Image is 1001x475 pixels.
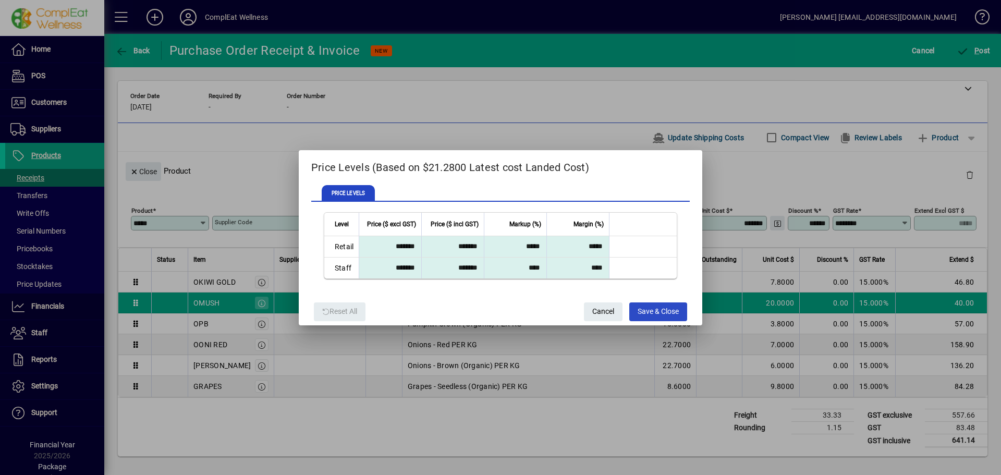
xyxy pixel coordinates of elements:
span: PRICE LEVELS [322,185,375,202]
span: Markup (%) [509,218,541,230]
span: Level [335,218,349,230]
span: Cancel [592,303,614,320]
button: Cancel [584,302,622,321]
button: Save & Close [629,302,687,321]
span: Price ($ incl GST) [431,218,479,230]
span: Price ($ excl GST) [367,218,416,230]
span: Margin (%) [573,218,604,230]
span: Save & Close [638,303,679,320]
h2: Price Levels (Based on $21.2800 Latest cost Landed Cost) [299,150,703,180]
td: Retail [324,236,359,258]
td: Staff [324,258,359,278]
